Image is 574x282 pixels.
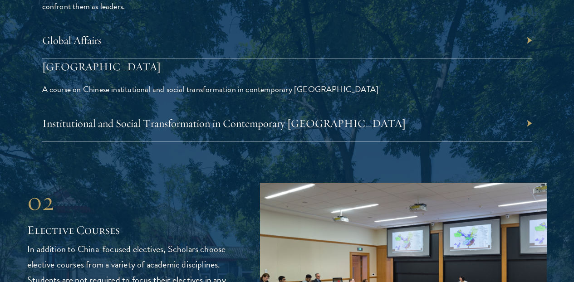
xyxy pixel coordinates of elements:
a: Global Affairs [42,34,102,47]
h5: [GEOGRAPHIC_DATA] [42,59,532,74]
p: A course on Chinese institutional and social transformation in contemporary [GEOGRAPHIC_DATA] [42,83,532,96]
a: Institutional and Social Transformation in Contemporary [GEOGRAPHIC_DATA] [42,117,406,130]
div: 02 [27,185,233,217]
h2: Elective Courses [27,222,233,239]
